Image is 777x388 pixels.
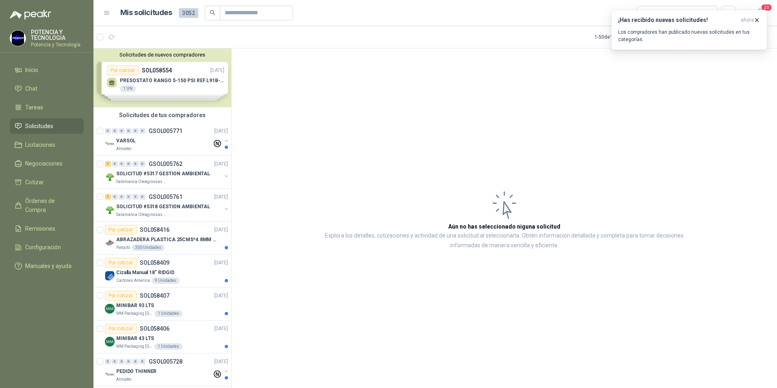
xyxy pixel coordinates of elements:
[642,9,659,17] div: Todas
[105,258,137,268] div: Por cotizar
[10,100,84,115] a: Tareas
[10,221,84,236] a: Remisiones
[618,17,738,24] h3: ¡Has recibido nuevas solicitudes!
[120,7,172,19] h1: Mis solicitudes
[214,226,228,234] p: [DATE]
[126,194,132,200] div: 0
[105,205,115,215] img: Company Logo
[149,194,182,200] p: GSOL005761
[140,227,169,233] p: SOL058416
[132,244,165,251] div: 300 Unidades
[112,194,118,200] div: 0
[313,231,696,251] p: Explora los detalles, cotizaciones y actividad de una solicitud al seleccionarla. Obtén informaci...
[10,118,84,134] a: Solicitudes
[105,337,115,347] img: Company Logo
[105,194,111,200] div: 1
[105,324,137,334] div: Por cotizar
[116,376,132,383] p: Almatec
[10,193,84,218] a: Órdenes de Compra
[10,174,84,190] a: Cotizar
[741,17,754,24] span: ahora
[116,179,167,185] p: Salamanca Oleaginosas SAS
[25,103,43,112] span: Tareas
[126,161,132,167] div: 0
[116,343,153,350] p: MM Packaging [GEOGRAPHIC_DATA]
[214,259,228,267] p: [DATE]
[105,370,115,379] img: Company Logo
[25,65,38,74] span: Inicio
[10,31,26,46] img: Company Logo
[93,107,231,123] div: Solicitudes de tus compradores
[105,304,115,314] img: Company Logo
[132,161,139,167] div: 0
[105,128,111,134] div: 0
[112,128,118,134] div: 0
[116,269,174,277] p: Cizalla Manual 18" RIDGID
[10,156,84,171] a: Negociaciones
[93,48,231,107] div: Solicitudes de nuevos compradoresPor cotizarSOL058554[DATE] PRESOSTATO RANGO 5-150 PSI REF.L91B-1...
[116,310,153,317] p: MM Packaging [GEOGRAPHIC_DATA]
[105,161,111,167] div: 1
[105,357,230,383] a: 0 0 0 0 0 0 GSOL005728[DATE] Company LogoPEDIDO THINNERAlmatec
[105,271,115,281] img: Company Logo
[25,159,63,168] span: Negociaciones
[116,137,136,145] p: VARSOL
[93,320,231,353] a: Por cotizarSOL058406[DATE] Company LogoMINIBAR 43 LTSMM Packaging [GEOGRAPHIC_DATA]1 Unidades
[105,359,111,364] div: 0
[448,222,560,231] h3: Aún no has seleccionado niguna solicitud
[25,122,53,131] span: Solicitudes
[119,359,125,364] div: 0
[140,260,169,266] p: SOL058409
[126,128,132,134] div: 0
[25,224,55,233] span: Remisiones
[149,128,182,134] p: GSOL005771
[10,81,84,96] a: Chat
[25,140,55,149] span: Licitaciones
[116,211,167,218] p: Salamanca Oleaginosas SAS
[93,288,231,320] a: Por cotizarSOL058407[DATE] Company LogoMINIBAR 93 LTSMM Packaging [GEOGRAPHIC_DATA]1 Unidades
[152,277,180,284] div: 9 Unidades
[105,192,230,218] a: 1 0 0 0 0 0 GSOL005761[DATE] Company LogoSOLICITUD #5318 GESTION AMBIENTALSalamanca Oleaginosas SAS
[10,137,84,153] a: Licitaciones
[10,240,84,255] a: Configuración
[10,62,84,78] a: Inicio
[611,10,767,50] button: ¡Has recibido nuevas solicitudes!ahora Los compradores han publicado nuevas solicitudes en tus ca...
[119,128,125,134] div: 0
[31,42,84,47] p: Potencia y Tecnología
[179,8,198,18] span: 3052
[105,126,230,152] a: 0 0 0 0 0 0 GSOL005771[DATE] Company LogoVARSOLAlmatec
[93,255,231,288] a: Por cotizarSOL058409[DATE] Company LogoCizalla Manual 18" RIDGIDCartones America9 Unidades
[618,28,760,43] p: Los compradores han publicado nuevas solicitudes en tus categorías.
[132,128,139,134] div: 0
[112,161,118,167] div: 0
[149,359,182,364] p: GSOL005728
[214,358,228,366] p: [DATE]
[154,343,182,350] div: 1 Unidades
[112,359,118,364] div: 0
[25,178,44,187] span: Cotizar
[214,160,228,168] p: [DATE]
[25,262,72,270] span: Manuales y ayuda
[753,6,767,20] button: 20
[214,193,228,201] p: [DATE]
[105,139,115,149] img: Company Logo
[214,127,228,135] p: [DATE]
[595,31,647,44] div: 1 - 50 de 1795
[116,368,156,375] p: PEDIDO THINNER
[116,203,210,211] p: SOLICITUD #5318 GESTION AMBIENTAL
[119,194,125,200] div: 0
[97,52,228,58] button: Solicitudes de nuevos compradores
[132,194,139,200] div: 0
[140,326,169,331] p: SOL058406
[105,238,115,248] img: Company Logo
[25,84,37,93] span: Chat
[25,243,61,252] span: Configuración
[210,10,215,15] span: search
[149,161,182,167] p: GSOL005762
[139,128,145,134] div: 0
[154,310,182,317] div: 1 Unidades
[105,172,115,182] img: Company Logo
[93,222,231,255] a: Por cotizarSOL058416[DATE] Company LogoABRAZADERA PLASTICA 25CMS*4.8MM NEGRAPatojito300 Unidades
[25,196,76,214] span: Órdenes de Compra
[139,359,145,364] div: 0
